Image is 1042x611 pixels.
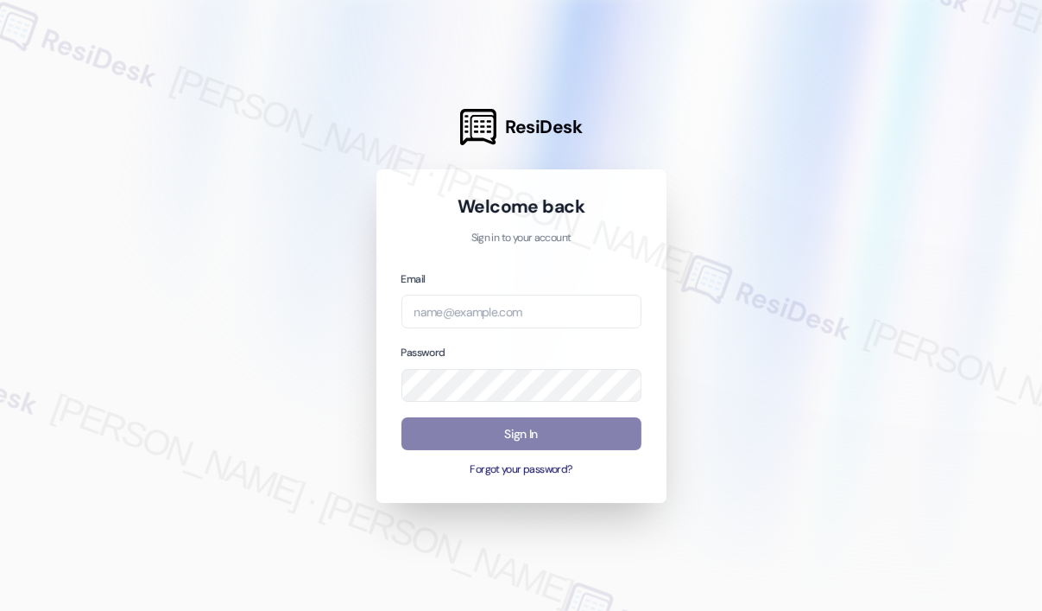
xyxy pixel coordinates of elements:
[401,346,445,360] label: Password
[401,231,641,246] p: Sign in to your account
[460,109,496,145] img: ResiDesk Logo
[401,462,641,478] button: Forgot your password?
[401,295,641,328] input: name@example.com
[401,194,641,219] h1: Welcome back
[505,115,582,139] span: ResiDesk
[401,272,426,286] label: Email
[401,417,641,451] button: Sign In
